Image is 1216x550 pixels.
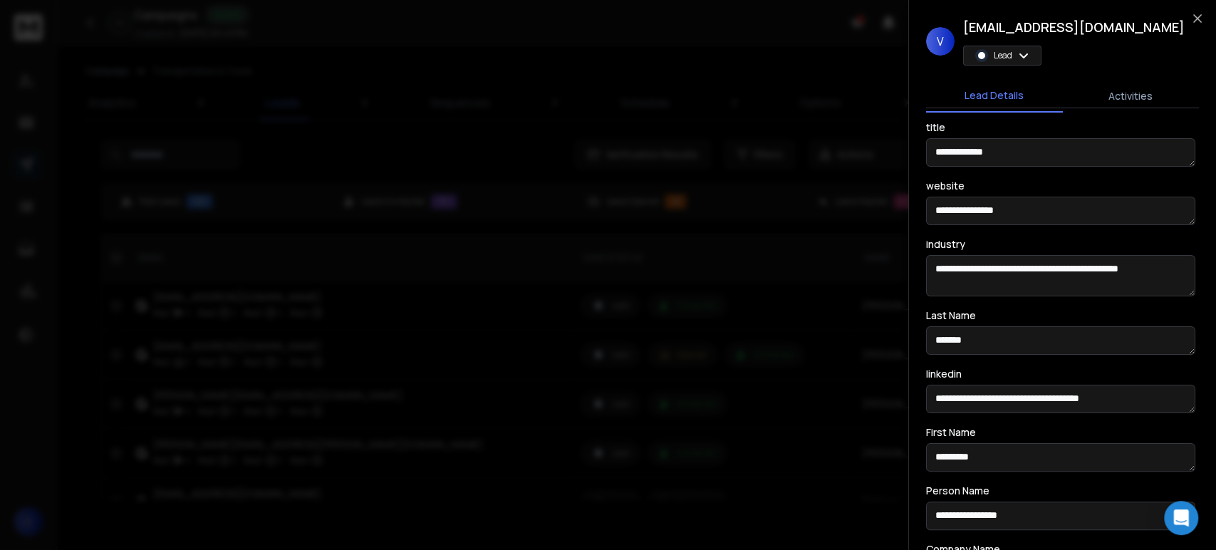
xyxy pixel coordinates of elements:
[926,80,1063,113] button: Lead Details
[926,486,989,496] label: Person Name
[926,239,965,249] label: industry
[926,369,962,379] label: linkedin
[926,123,945,133] label: title
[926,427,976,437] label: First Name
[994,50,1012,61] p: Lead
[1164,501,1198,535] div: Open Intercom Messenger
[1063,81,1200,112] button: Activities
[926,27,955,56] span: V
[963,17,1185,37] h1: [EMAIL_ADDRESS][DOMAIN_NAME]
[926,311,976,321] label: Last Name
[926,181,965,191] label: website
